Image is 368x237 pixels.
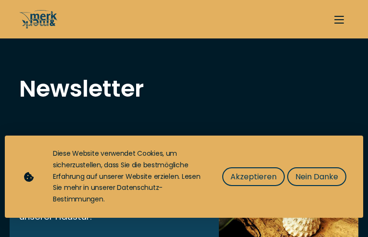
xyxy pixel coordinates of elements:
[222,167,285,186] button: Akzeptieren
[287,167,346,186] button: Nein Danke
[53,148,203,205] div: Diese Website verwendet Cookies, um sicherzustellen, dass Sie die bestmögliche Erfahrung auf unse...
[19,77,349,101] h1: Newsletter
[295,171,338,183] span: Nein Danke
[230,171,277,183] span: Akzeptieren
